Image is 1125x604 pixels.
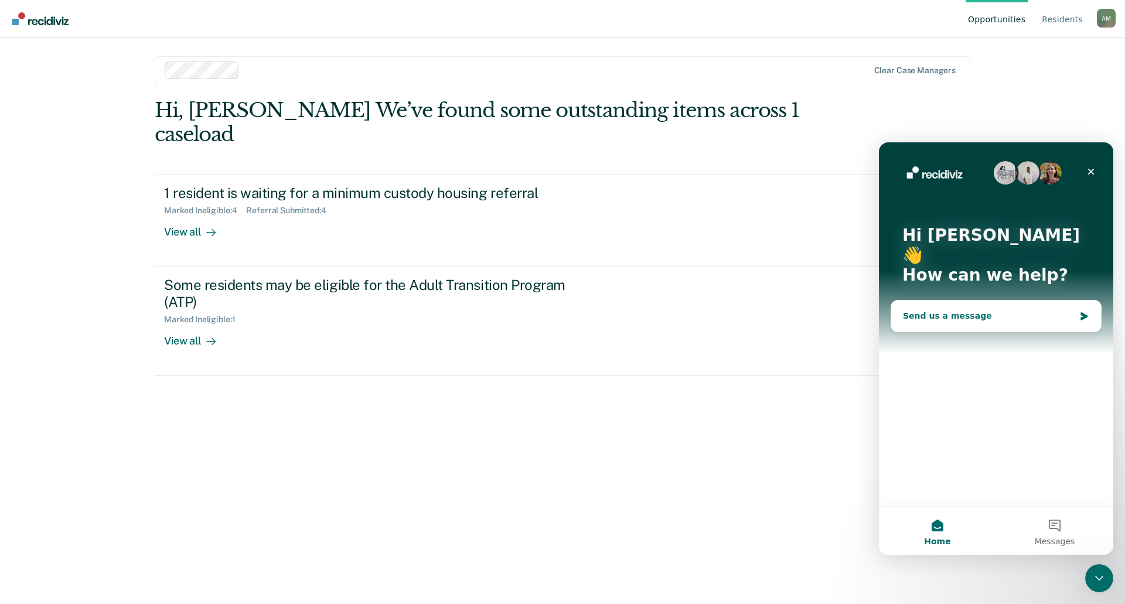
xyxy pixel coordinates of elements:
[164,315,244,325] div: Marked Ineligible : 1
[164,206,246,216] div: Marked Ineligible : 4
[155,98,807,146] div: Hi, [PERSON_NAME] We’ve found some outstanding items across 1 caseload
[155,175,970,267] a: 1 resident is waiting for a minimum custody housing referralMarked Ineligible:4Referral Submitted...
[164,185,575,202] div: 1 resident is waiting for a minimum custody housing referral
[155,267,970,376] a: Some residents may be eligible for the Adult Transition Program (ATP)Marked Ineligible:1View all
[1085,564,1113,592] iframe: Intercom live chat
[12,12,69,25] img: Recidiviz
[164,277,575,310] div: Some residents may be eligible for the Adult Transition Program (ATP)
[879,142,1113,555] iframe: Intercom live chat
[1097,9,1116,28] button: Profile dropdown button
[246,206,335,216] div: Referral Submitted : 4
[1097,9,1116,28] div: A M
[874,66,956,76] div: Clear case managers
[164,216,230,238] div: View all
[164,325,230,347] div: View all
